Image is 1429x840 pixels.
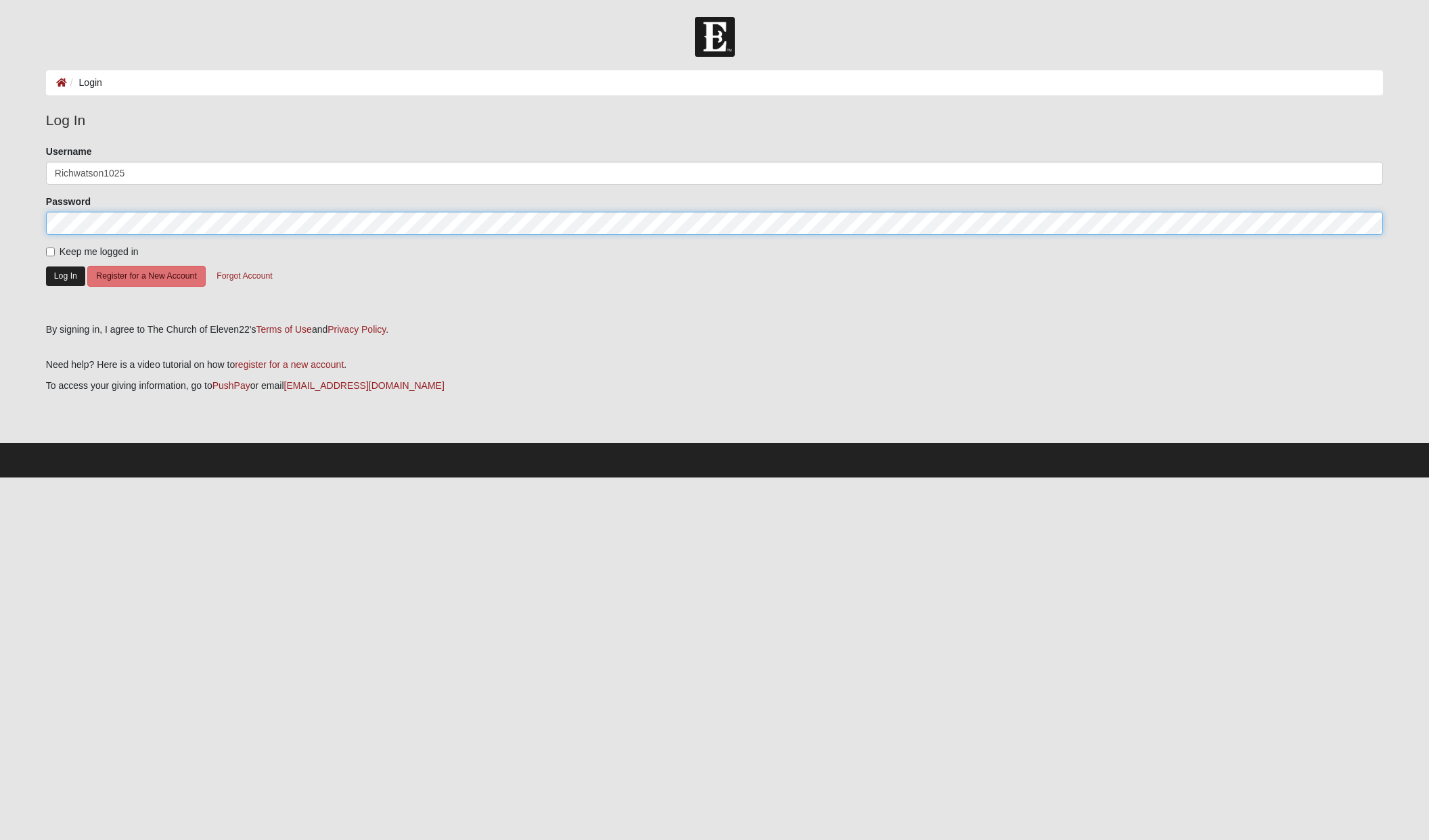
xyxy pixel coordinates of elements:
[67,76,102,90] li: Login
[46,358,1383,372] p: Need help? Here is a video tutorial on how to .
[695,17,735,57] img: Church of Eleven22 Logo
[327,324,386,335] a: Privacy Policy
[46,379,1383,393] p: To access your giving information, go to or email
[46,195,91,208] label: Password
[46,110,1383,131] legend: Log In
[256,324,311,335] a: Terms of Use
[208,266,281,287] button: Forgot Account
[87,266,205,287] button: Register for a New Account
[46,323,1383,337] div: By signing in, I agree to The Church of Eleven22's and .
[284,380,445,391] a: [EMAIL_ADDRESS][DOMAIN_NAME]
[212,380,250,391] a: PushPay
[46,145,92,158] label: Username
[46,266,85,286] button: Log In
[60,246,139,257] span: Keep me logged in
[46,248,55,256] input: Keep me logged in
[235,359,344,370] a: register for a new account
